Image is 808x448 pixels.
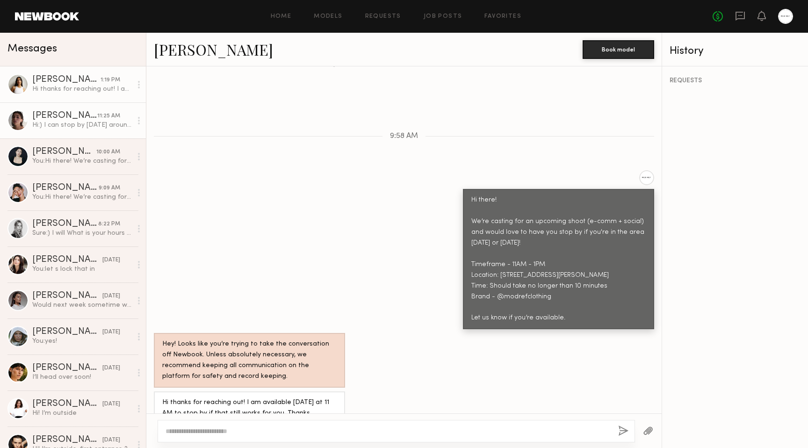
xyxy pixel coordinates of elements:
div: [PERSON_NAME] [32,399,102,409]
div: [DATE] [102,292,120,301]
div: [PERSON_NAME] [32,327,102,337]
div: [PERSON_NAME] [32,147,96,157]
div: You: let s lock that in [32,265,132,274]
div: Hi thanks for reaching out! I am available [DATE] at 11 AM to stop by if that still works for you... [162,397,337,419]
div: [PERSON_NAME] [32,363,102,373]
span: 9:58 AM [390,132,418,140]
div: [PERSON_NAME] [32,75,101,85]
div: [DATE] [102,364,120,373]
a: Book model [583,45,654,53]
a: [PERSON_NAME] [154,39,273,59]
div: 11:25 AM [97,112,120,121]
button: Book model [583,40,654,59]
div: 9:09 AM [99,184,120,193]
span: Messages [7,43,57,54]
div: [DATE] [102,436,120,445]
div: 1:19 PM [101,76,120,85]
div: Hi there! We’re casting for an upcoming shoot (e-comm + social) and would love to have you stop b... [471,195,646,324]
a: Job Posts [424,14,462,20]
div: [DATE] [102,256,120,265]
div: Hi! I’m outside [32,409,132,418]
a: Models [314,14,342,20]
div: REQUESTS [670,78,801,84]
div: [PERSON_NAME] [32,435,102,445]
div: [PERSON_NAME] [32,255,102,265]
div: [DATE] [102,400,120,409]
div: History [670,46,801,57]
a: Home [271,14,292,20]
div: [PERSON_NAME] [32,219,98,229]
div: 8:22 PM [98,220,120,229]
div: [PERSON_NAME] [32,291,102,301]
div: [PERSON_NAME] [32,111,97,121]
a: Requests [365,14,401,20]
div: Sure:) I will What is your hours for [DATE] when I can stop by:)? [32,229,132,238]
div: You: yes! [32,337,132,346]
div: You: Hi there! We’re casting for an upcoming shoot (e-comm + social) and would love to have you s... [32,193,132,202]
div: [PERSON_NAME] [32,183,99,193]
div: Would next week sometime work for you? [32,301,132,310]
div: Hey! Looks like you’re trying to take the conversation off Newbook. Unless absolutely necessary, ... [162,339,337,382]
a: Favorites [484,14,521,20]
div: [DATE] [102,328,120,337]
div: Hi thanks for reaching out! I am available [DATE] at 11 AM to stop by if that still works for you... [32,85,132,94]
div: Hi:) I can stop by [DATE] around noon! [32,121,132,130]
div: You: Hi there! We’re casting for an upcoming shoot (e-comm + social) and would love to have you s... [32,157,132,166]
div: 10:00 AM [96,148,120,157]
div: I’ll head over soon! [32,373,132,382]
